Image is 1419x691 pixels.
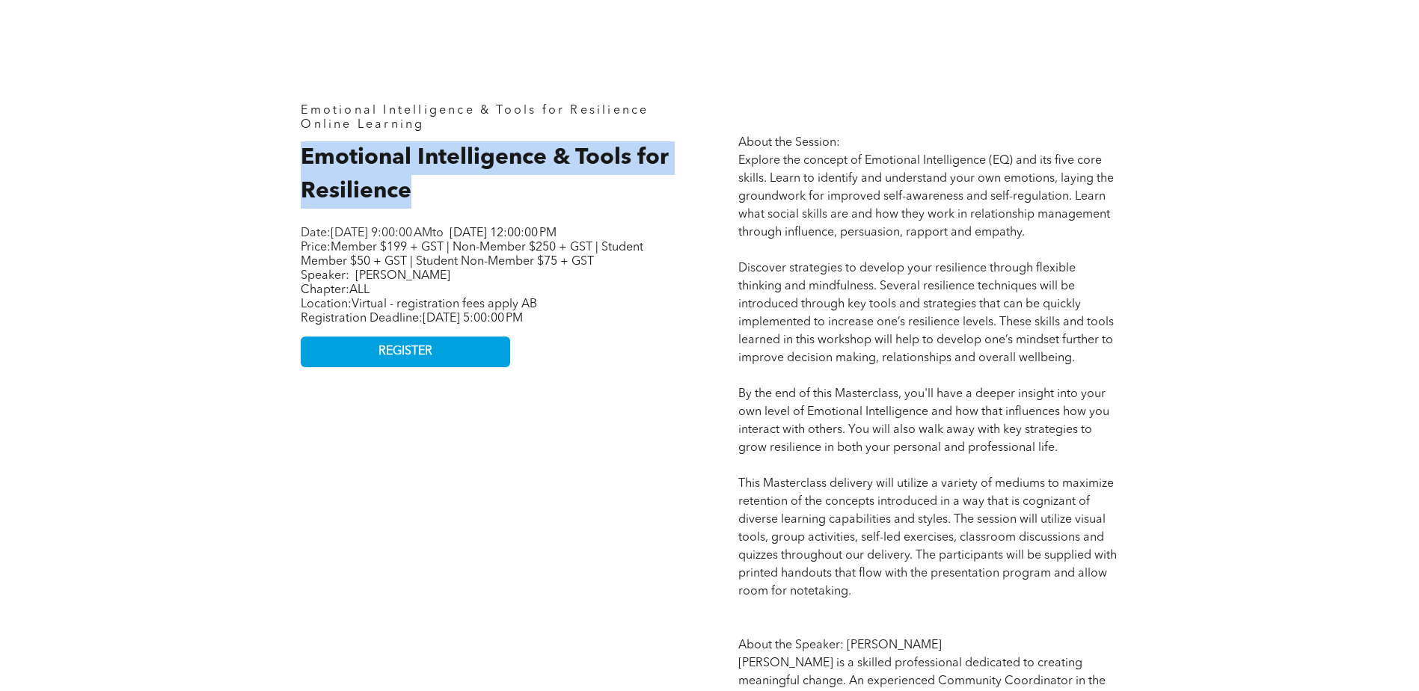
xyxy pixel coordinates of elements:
span: Member $199 + GST | Non-Member $250 + GST | Student Member $50 + GST | Student Non-Member $75 + GST [301,242,643,268]
span: Price: [301,242,643,268]
span: Virtual - registration fees apply AB [352,298,537,310]
span: [DATE] 12:00:00 PM [450,227,557,239]
span: Date: to [301,227,444,239]
span: Location: Registration Deadline: [301,298,537,325]
span: REGISTER [378,345,432,359]
span: [PERSON_NAME] [355,270,450,282]
span: Chapter: [301,284,370,296]
span: Emotional Intelligence & Tools for Resilience [301,105,649,117]
a: REGISTER [301,337,510,367]
span: [DATE] 5:00:00 PM [423,313,523,325]
span: [DATE] 9:00:00 AM [331,227,432,239]
span: Speaker: [301,270,349,282]
span: Online Learning [301,119,424,131]
span: Emotional Intelligence & Tools for Resilience [301,147,669,203]
span: ALL [349,284,370,296]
